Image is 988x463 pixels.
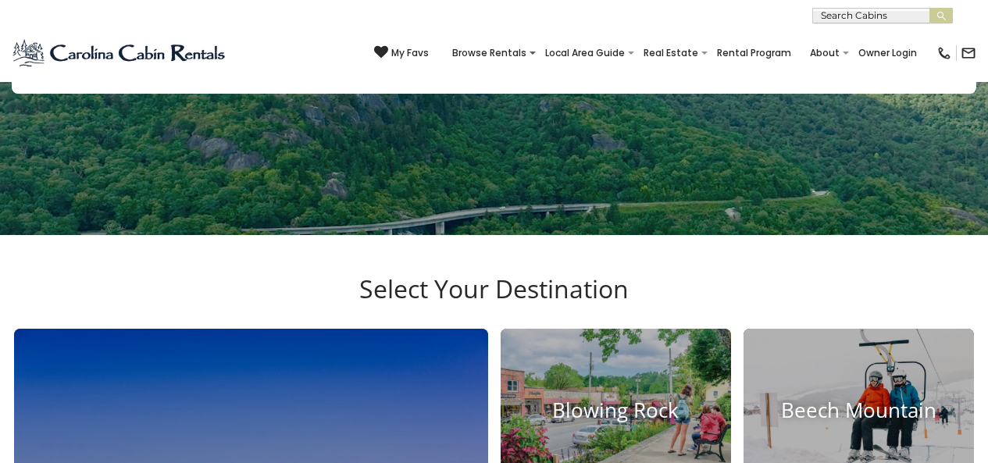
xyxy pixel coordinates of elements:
[444,42,534,64] a: Browse Rentals
[709,42,799,64] a: Rental Program
[374,45,429,61] a: My Favs
[961,45,976,61] img: mail-regular-black.png
[501,399,731,423] h4: Blowing Rock
[636,42,706,64] a: Real Estate
[12,274,976,329] h3: Select Your Destination
[391,46,429,60] span: My Favs
[936,45,952,61] img: phone-regular-black.png
[802,42,847,64] a: About
[12,37,228,69] img: Blue-2.png
[537,42,633,64] a: Local Area Guide
[744,399,974,423] h4: Beech Mountain
[851,42,925,64] a: Owner Login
